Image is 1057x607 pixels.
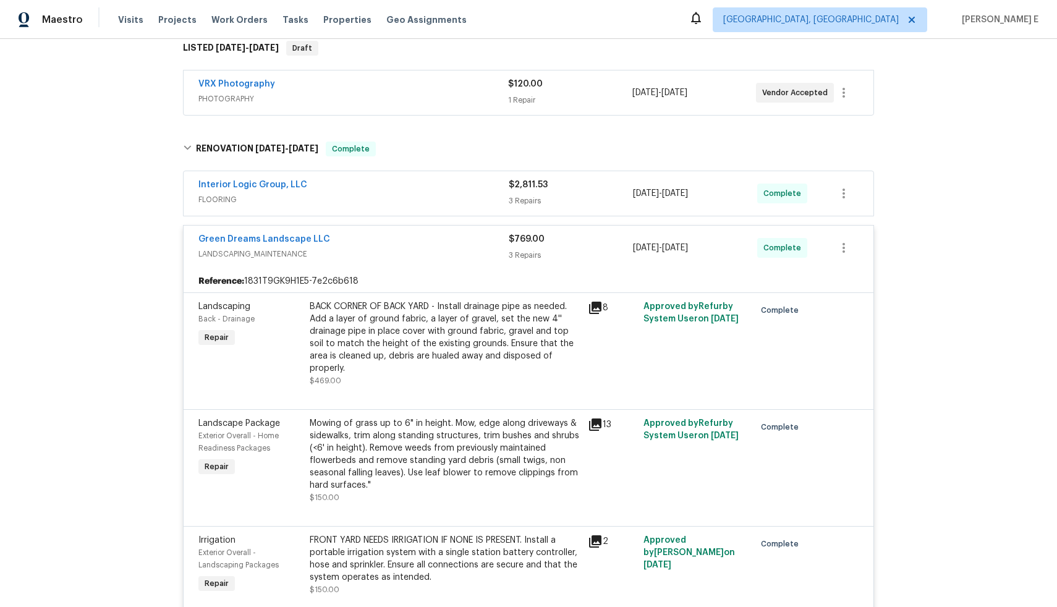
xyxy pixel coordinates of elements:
[200,331,234,344] span: Repair
[198,419,280,428] span: Landscape Package
[310,417,580,491] div: Mowing of grass up to 6" in height. Mow, edge along driveways & sidewalks, trim along standing st...
[198,180,307,189] a: Interior Logic Group, LLC
[118,14,143,26] span: Visits
[643,302,739,323] span: Approved by Refurby System User on
[198,248,509,260] span: LANDSCAPING_MAINTENANCE
[198,235,330,244] a: Green Dreams Landscape LLC
[198,536,236,545] span: Irrigation
[508,80,543,88] span: $120.00
[762,87,833,99] span: Vendor Accepted
[662,189,688,198] span: [DATE]
[310,586,339,593] span: $150.00
[200,577,234,590] span: Repair
[588,417,636,432] div: 13
[211,14,268,26] span: Work Orders
[761,538,804,550] span: Complete
[216,43,279,52] span: -
[633,189,659,198] span: [DATE]
[509,235,545,244] span: $769.00
[255,144,318,153] span: -
[323,14,371,26] span: Properties
[633,242,688,254] span: -
[643,536,735,569] span: Approved by [PERSON_NAME] on
[198,549,279,569] span: Exterior Overall - Landscaping Packages
[632,88,658,97] span: [DATE]
[763,242,806,254] span: Complete
[386,14,467,26] span: Geo Assignments
[287,42,317,54] span: Draft
[198,432,279,452] span: Exterior Overall - Home Readiness Packages
[289,144,318,153] span: [DATE]
[198,80,275,88] a: VRX Photography
[509,195,633,207] div: 3 Repairs
[310,377,341,384] span: $469.00
[711,315,739,323] span: [DATE]
[633,244,659,252] span: [DATE]
[761,421,804,433] span: Complete
[198,302,250,311] span: Landscaping
[198,275,244,287] b: Reference:
[588,534,636,549] div: 2
[588,300,636,315] div: 8
[711,431,739,440] span: [DATE]
[509,180,548,189] span: $2,811.53
[183,41,279,56] h6: LISTED
[763,187,806,200] span: Complete
[198,315,255,323] span: Back - Drainage
[643,561,671,569] span: [DATE]
[42,14,83,26] span: Maestro
[255,144,285,153] span: [DATE]
[179,28,878,68] div: LISTED [DATE]-[DATE]Draft
[310,534,580,584] div: FRONT YARD NEEDS IRRIGATION IF NONE IS PRESENT. Install a portable irrigation system with a singl...
[327,143,375,155] span: Complete
[282,15,308,24] span: Tasks
[310,494,339,501] span: $150.00
[662,244,688,252] span: [DATE]
[198,93,508,105] span: PHOTOGRAPHY
[509,249,633,261] div: 3 Repairs
[661,88,687,97] span: [DATE]
[723,14,899,26] span: [GEOGRAPHIC_DATA], [GEOGRAPHIC_DATA]
[179,129,878,169] div: RENOVATION [DATE]-[DATE]Complete
[761,304,804,316] span: Complete
[632,87,687,99] span: -
[249,43,279,52] span: [DATE]
[633,187,688,200] span: -
[200,461,234,473] span: Repair
[158,14,197,26] span: Projects
[310,300,580,375] div: BACK CORNER OF BACK YARD - Install drainage pipe as needed. Add a layer of ground fabric, a layer...
[198,193,509,206] span: FLOORING
[184,270,873,292] div: 1831T9GK9H1E5-7e2c6b618
[196,142,318,156] h6: RENOVATION
[216,43,245,52] span: [DATE]
[643,419,739,440] span: Approved by Refurby System User on
[508,94,632,106] div: 1 Repair
[957,14,1038,26] span: [PERSON_NAME] E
